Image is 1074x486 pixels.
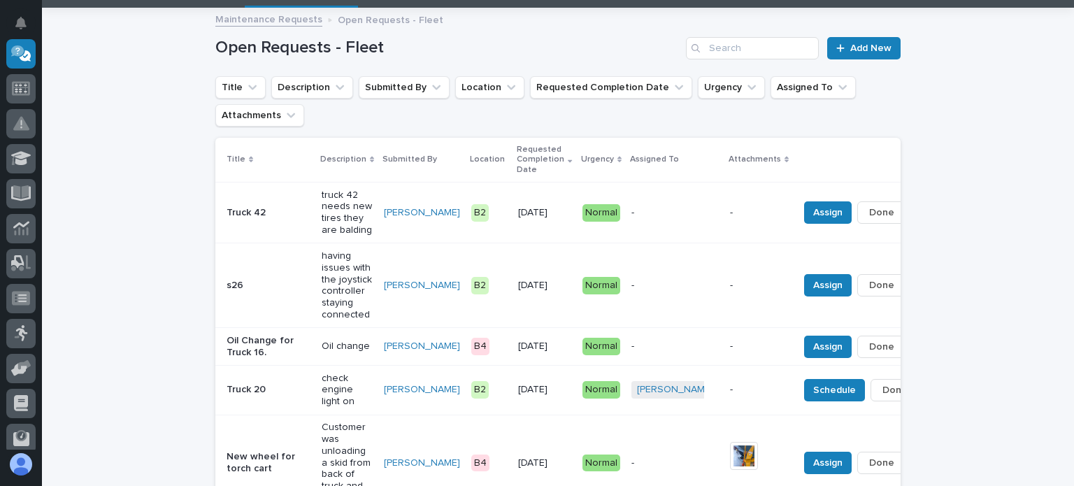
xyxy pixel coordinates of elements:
div: Normal [582,338,620,355]
p: - [631,280,719,292]
input: Search [686,37,819,59]
button: Assigned To [771,76,856,99]
button: Done [857,274,906,296]
span: Done [869,204,894,221]
p: Attachments [729,152,781,167]
div: B4 [471,455,489,472]
p: Truck 42 [227,207,310,219]
p: Truck 20 [227,384,310,396]
span: Schedule [813,382,856,399]
p: - [631,207,719,219]
p: New wheel for torch cart [227,451,310,475]
span: Assign [813,204,843,221]
p: [DATE] [518,280,571,292]
button: users-avatar [6,450,36,479]
p: Submitted By [382,152,437,167]
a: Add New [827,37,901,59]
a: [PERSON_NAME] [384,341,460,352]
tr: s26having issues with the joystick controller staying connected[PERSON_NAME] B2[DATE]Normal--Assi... [215,243,967,328]
button: Assign [804,274,852,296]
button: Title [215,76,266,99]
span: Assign [813,277,843,294]
a: [PERSON_NAME] [384,280,460,292]
div: Normal [582,455,620,472]
p: Requested Completion Date [517,142,564,178]
tr: Truck 42truck 42 needs new tires they are balding[PERSON_NAME] B2[DATE]Normal--AssignDone [215,182,967,243]
p: Description [320,152,366,167]
div: Notifications [17,17,36,39]
div: B2 [471,381,489,399]
div: Normal [582,204,620,222]
a: [PERSON_NAME] [637,384,713,396]
span: Done [869,277,894,294]
p: - [730,280,787,292]
a: [PERSON_NAME] [384,457,460,469]
tr: Oil Change for Truck 16.Oil change[PERSON_NAME] B4[DATE]Normal--AssignDone [215,328,967,366]
button: Submitted By [359,76,450,99]
span: Done [869,338,894,355]
div: B4 [471,338,489,355]
button: Assign [804,201,852,224]
p: truck 42 needs new tires they are balding [322,190,373,236]
button: Assign [804,336,852,358]
p: - [730,207,787,219]
p: [DATE] [518,457,571,469]
button: Urgency [698,76,765,99]
button: Done [857,201,906,224]
button: Assign [804,452,852,474]
div: Normal [582,381,620,399]
button: Done [857,452,906,474]
p: [DATE] [518,384,571,396]
p: - [631,457,719,469]
span: Done [882,382,908,399]
div: B2 [471,204,489,222]
h1: Open Requests - Fleet [215,38,680,58]
p: Location [470,152,505,167]
p: Urgency [581,152,614,167]
button: Location [455,76,524,99]
button: Requested Completion Date [530,76,692,99]
span: Add New [850,43,892,53]
tr: Truck 20check engine light on[PERSON_NAME] B2[DATE]Normal[PERSON_NAME] -ScheduleDone [215,366,967,415]
p: Title [227,152,245,167]
button: Notifications [6,8,36,38]
a: [PERSON_NAME] [384,207,460,219]
p: s26 [227,280,310,292]
span: Assign [813,455,843,471]
button: Done [871,379,919,401]
p: [DATE] [518,207,571,219]
span: Assign [813,338,843,355]
div: B2 [471,277,489,294]
div: Normal [582,277,620,294]
a: Maintenance Requests [215,10,322,27]
span: Done [869,455,894,471]
button: Description [271,76,353,99]
a: [PERSON_NAME] [384,384,460,396]
button: Attachments [215,104,304,127]
p: - [730,384,787,396]
p: - [730,341,787,352]
p: Assigned To [630,152,679,167]
p: - [631,341,719,352]
p: Open Requests - Fleet [338,11,443,27]
p: Oil change [322,341,373,352]
p: Oil Change for Truck 16. [227,335,310,359]
p: check engine light on [322,373,373,408]
p: having issues with the joystick controller staying connected [322,250,373,321]
p: [DATE] [518,341,571,352]
button: Schedule [804,379,865,401]
button: Done [857,336,906,358]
